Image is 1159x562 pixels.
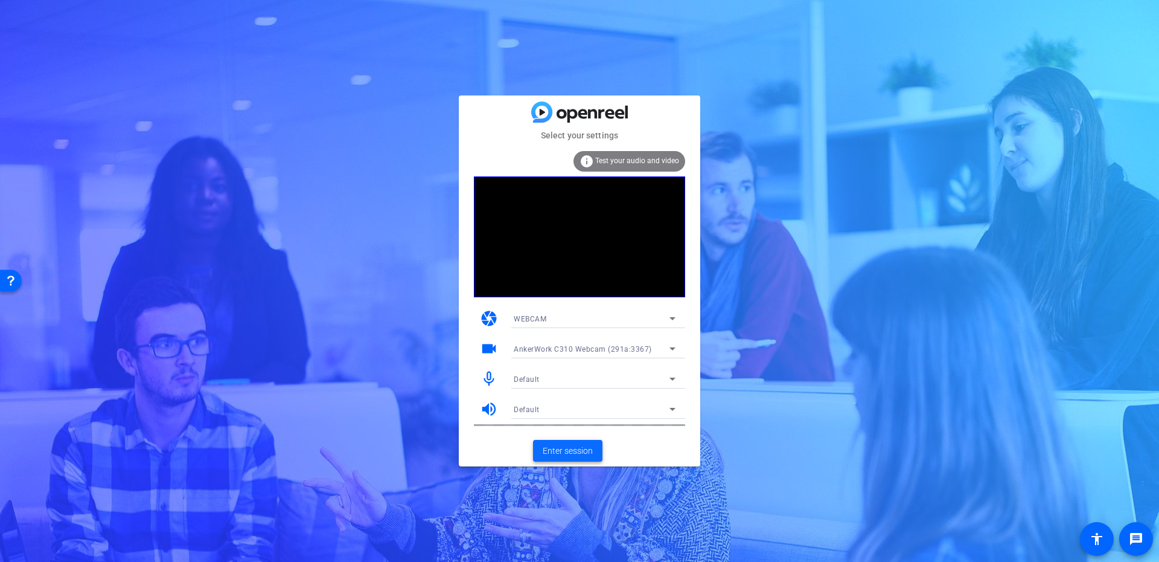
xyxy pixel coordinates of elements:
[514,315,546,323] span: WEBCAM
[1129,532,1143,546] mat-icon: message
[480,309,498,328] mat-icon: camera
[480,400,498,418] mat-icon: volume_up
[579,154,594,169] mat-icon: info
[514,375,540,384] span: Default
[1090,532,1104,546] mat-icon: accessibility
[543,445,593,457] span: Enter session
[514,405,540,414] span: Default
[480,340,498,358] mat-icon: videocam
[480,370,498,388] mat-icon: mic_none
[459,129,700,142] mat-card-subtitle: Select your settings
[514,345,652,354] span: AnkerWork C310 Webcam (291a:3367)
[533,440,602,462] button: Enter session
[595,157,679,165] span: Test your audio and video
[531,102,628,123] img: blue-gradient.svg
